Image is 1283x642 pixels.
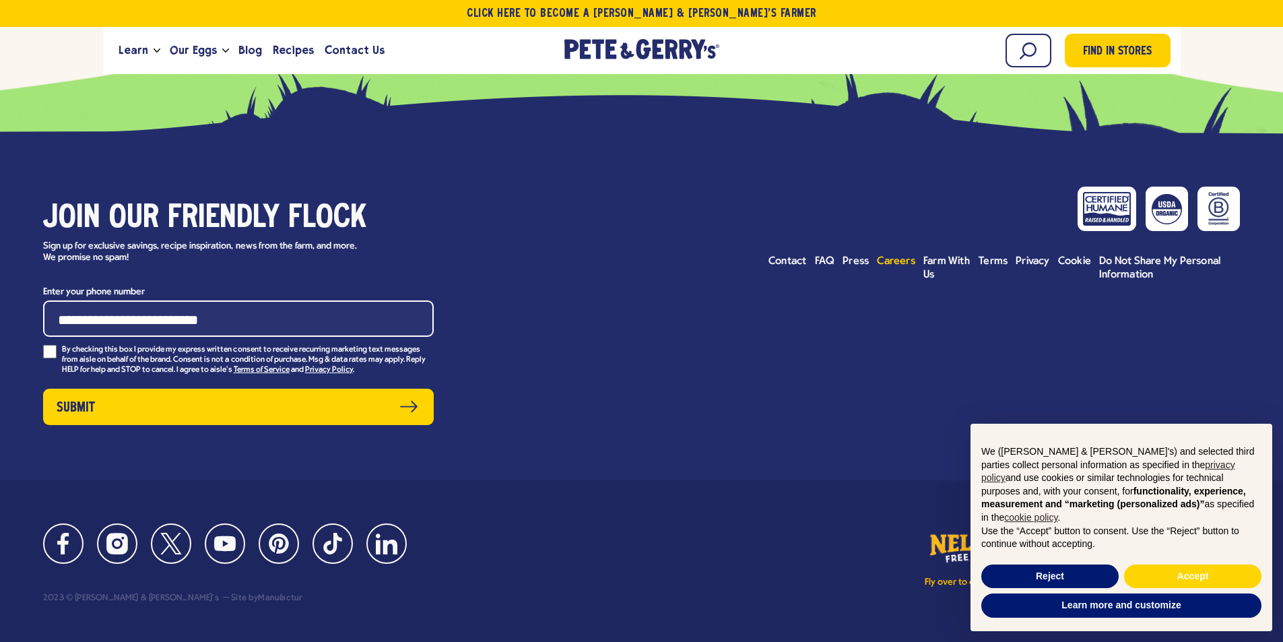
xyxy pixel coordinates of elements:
[325,42,385,59] span: Contact Us
[1124,565,1261,589] button: Accept
[1004,512,1057,523] a: cookie policy
[1099,256,1220,280] span: Do Not Share My Personal Information
[234,366,290,375] a: Terms of Service
[221,593,302,603] div: Site by
[815,255,835,268] a: FAQ
[877,255,915,268] a: Careers
[1006,34,1051,67] input: Search
[843,256,869,267] span: Press
[1083,43,1152,61] span: Find in Stores
[154,49,160,53] button: Open the dropdown menu for Learn
[924,528,1025,587] a: Fly over to our sister site
[273,42,314,59] span: Recipes
[768,255,1240,282] ul: Footer menu
[981,565,1119,589] button: Reject
[1058,256,1091,267] span: Cookie
[1016,255,1050,268] a: Privacy
[815,256,835,267] span: FAQ
[924,578,1025,587] p: Fly over to our sister site
[43,593,219,603] div: 2023 © [PERSON_NAME] & [PERSON_NAME]'s
[768,256,807,267] span: Contact
[319,32,390,69] a: Contact Us
[960,413,1283,642] div: Notice
[43,389,434,425] button: Submit
[62,345,434,375] p: By checking this box I provide my express written consent to receive recurring marketing text mes...
[258,593,302,603] a: Manufactur
[43,200,434,238] h3: Join our friendly flock
[119,42,148,59] span: Learn
[113,32,154,69] a: Learn
[979,256,1008,267] span: Terms
[981,445,1261,525] p: We ([PERSON_NAME] & [PERSON_NAME]'s) and selected third parties collect personal information as s...
[768,255,807,268] a: Contact
[923,255,971,282] a: Farm With Us
[979,255,1008,268] a: Terms
[1016,256,1050,267] span: Privacy
[222,49,229,53] button: Open the dropdown menu for Our Eggs
[981,593,1261,618] button: Learn more and customize
[305,366,353,375] a: Privacy Policy
[981,525,1261,551] p: Use the “Accept” button to consent. Use the “Reject” button to continue without accepting.
[238,42,262,59] span: Blog
[1099,255,1240,282] a: Do Not Share My Personal Information
[1058,255,1091,268] a: Cookie
[43,241,370,264] p: Sign up for exclusive savings, recipe inspiration, news from the farm, and more. We promise no spam!
[164,32,222,69] a: Our Eggs
[233,32,267,69] a: Blog
[170,42,217,59] span: Our Eggs
[877,256,915,267] span: Careers
[43,345,57,358] input: By checking this box I provide my express written consent to receive recurring marketing text mes...
[923,256,970,280] span: Farm With Us
[1065,34,1171,67] a: Find in Stores
[267,32,319,69] a: Recipes
[43,284,434,300] label: Enter your phone number
[843,255,869,268] a: Press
